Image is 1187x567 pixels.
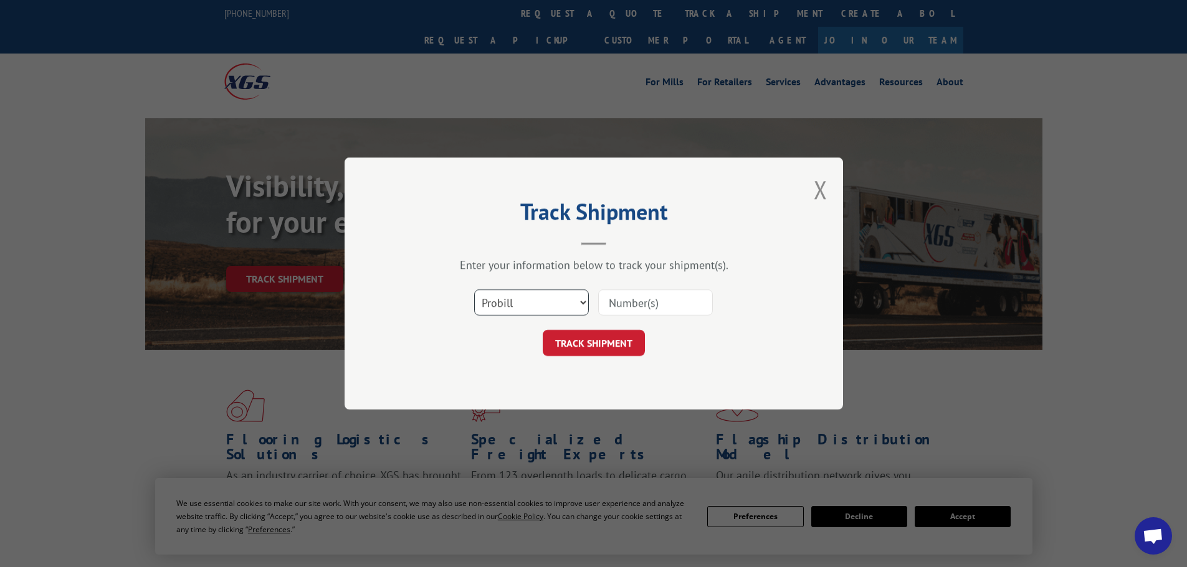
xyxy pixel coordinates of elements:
[814,173,827,206] button: Close modal
[598,289,713,316] input: Number(s)
[543,330,645,356] button: TRACK SHIPMENT
[407,258,781,272] div: Enter your information below to track your shipment(s).
[1135,517,1172,555] div: Open chat
[407,203,781,227] h2: Track Shipment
